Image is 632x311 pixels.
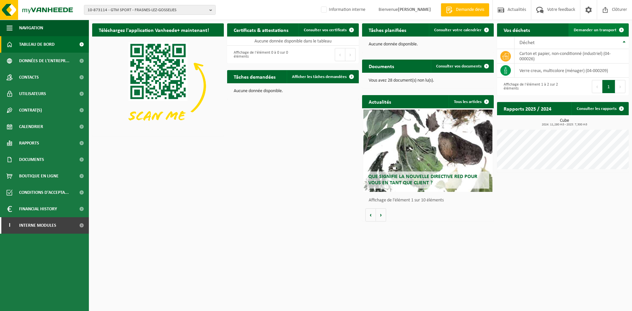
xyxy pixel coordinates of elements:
[227,70,282,83] h2: Tâches demandées
[304,28,347,32] span: Consulter vos certificats
[19,184,69,201] span: Conditions d'accepta...
[292,75,347,79] span: Afficher les tâches demandées
[376,208,386,221] button: Volgende
[497,102,558,115] h2: Rapports 2025 / 2024
[362,60,401,72] h2: Documents
[363,110,492,192] a: Que signifie la nouvelle directive RED pour vous en tant que client ?
[227,37,359,46] td: Aucune donnée disponible dans le tableau
[19,36,55,53] span: Tableau de bord
[287,70,358,83] a: Afficher les tâches demandées
[369,78,487,83] p: Vous avez 28 document(s) non lu(s).
[500,123,629,126] span: 2024: 11,280 m3 - 2025: 7,300 m3
[335,48,345,61] button: Previous
[500,118,629,126] h3: Cube
[436,64,482,68] span: Consulter vos documents
[19,53,69,69] span: Données de l'entrepr...
[19,102,42,118] span: Contrat(s)
[571,102,628,115] a: Consulter les rapports
[92,37,224,135] img: Download de VHEPlus App
[441,3,489,16] a: Demande devis
[514,64,629,78] td: verre creux, multicolore (ménager) (04-000209)
[227,23,295,36] h2: Certificats & attestations
[362,23,413,36] h2: Tâches planifiées
[362,95,398,108] h2: Actualités
[369,198,490,203] p: Affichage de l'élément 1 sur 10 éléments
[234,89,352,93] p: Aucune donnée disponible.
[431,60,493,73] a: Consulter vos documents
[230,47,290,62] div: Affichage de l'élément 0 à 0 sur 0 éléments
[19,151,44,168] span: Documents
[92,23,216,36] h2: Téléchargez l'application Vanheede+ maintenant!
[449,95,493,108] a: Tous les articles
[19,201,57,217] span: Financial History
[19,20,43,36] span: Navigation
[592,80,602,93] button: Previous
[320,5,365,15] label: Information interne
[500,79,560,94] div: Affichage de l'élément 1 à 2 sur 2 éléments
[519,40,535,45] span: Déchet
[514,49,629,64] td: carton et papier, non-conditionné (industriel) (04-000026)
[615,80,625,93] button: Next
[19,168,59,184] span: Boutique en ligne
[368,174,477,186] span: Que signifie la nouvelle directive RED pour vous en tant que client ?
[434,28,482,32] span: Consulter votre calendrier
[84,5,216,15] button: 10-873114 - GTM SPORT - FRASNES-LEZ-GOSSELIES
[19,69,39,86] span: Contacts
[454,7,486,13] span: Demande devis
[7,217,13,234] span: I
[574,28,617,32] span: Demander un transport
[345,48,355,61] button: Next
[398,7,431,12] strong: [PERSON_NAME]
[19,217,56,234] span: Interne modules
[602,80,615,93] button: 1
[568,23,628,37] a: Demander un transport
[299,23,358,37] a: Consulter vos certificats
[369,42,487,47] p: Aucune donnée disponible.
[429,23,493,37] a: Consulter votre calendrier
[88,5,207,15] span: 10-873114 - GTM SPORT - FRASNES-LEZ-GOSSELIES
[19,135,39,151] span: Rapports
[497,23,537,36] h2: Vos déchets
[19,86,46,102] span: Utilisateurs
[19,118,43,135] span: Calendrier
[365,208,376,221] button: Vorige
